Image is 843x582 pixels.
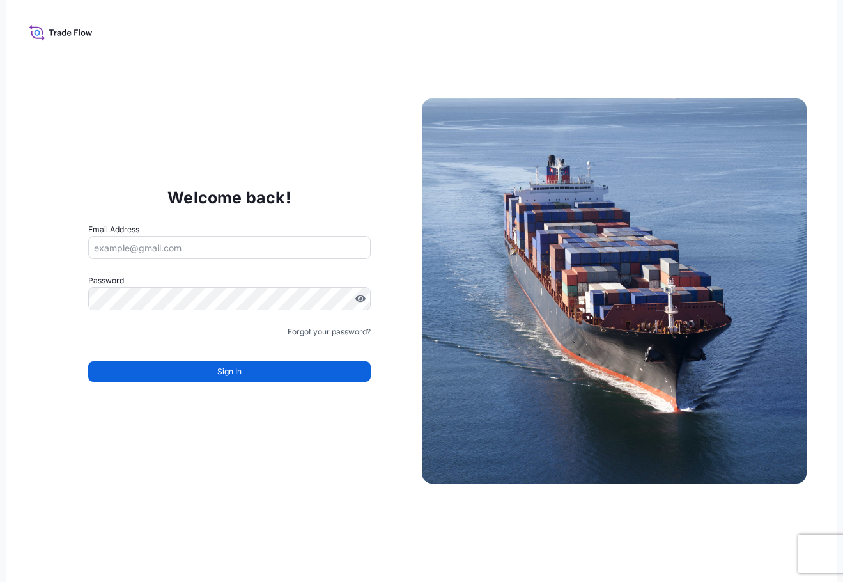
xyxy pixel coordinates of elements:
label: Email Address [88,223,139,236]
span: Sign In [217,365,242,378]
input: example@gmail.com [88,236,371,259]
a: Forgot your password? [288,326,371,338]
p: Welcome back! [167,187,291,208]
label: Password [88,274,371,287]
button: Show password [355,294,366,304]
button: Sign In [88,361,371,382]
img: Ship illustration [422,98,807,484]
